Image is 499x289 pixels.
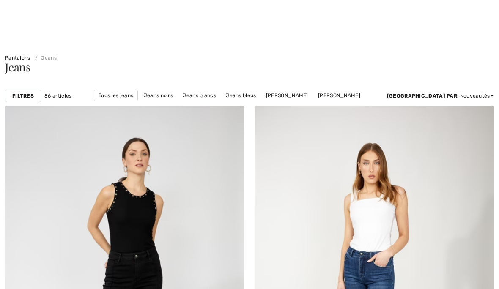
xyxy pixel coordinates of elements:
[32,55,57,61] a: Jeans
[44,92,71,100] span: 86 articles
[314,90,365,101] a: [PERSON_NAME]
[387,93,457,99] strong: [GEOGRAPHIC_DATA] par
[12,92,34,100] strong: Filtres
[178,90,220,101] a: Jeans blancs
[222,90,260,101] a: Jeans bleus
[140,90,177,101] a: Jeans noirs
[262,90,313,101] a: [PERSON_NAME]
[252,101,293,112] a: Coupe droite
[5,60,31,74] span: Jeans
[387,92,494,100] div: : Nouveautés
[5,55,30,61] a: Pantalons
[212,101,250,112] a: Coupe large
[166,101,210,112] a: Coupe ajustée
[94,90,138,101] a: Tous les jeans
